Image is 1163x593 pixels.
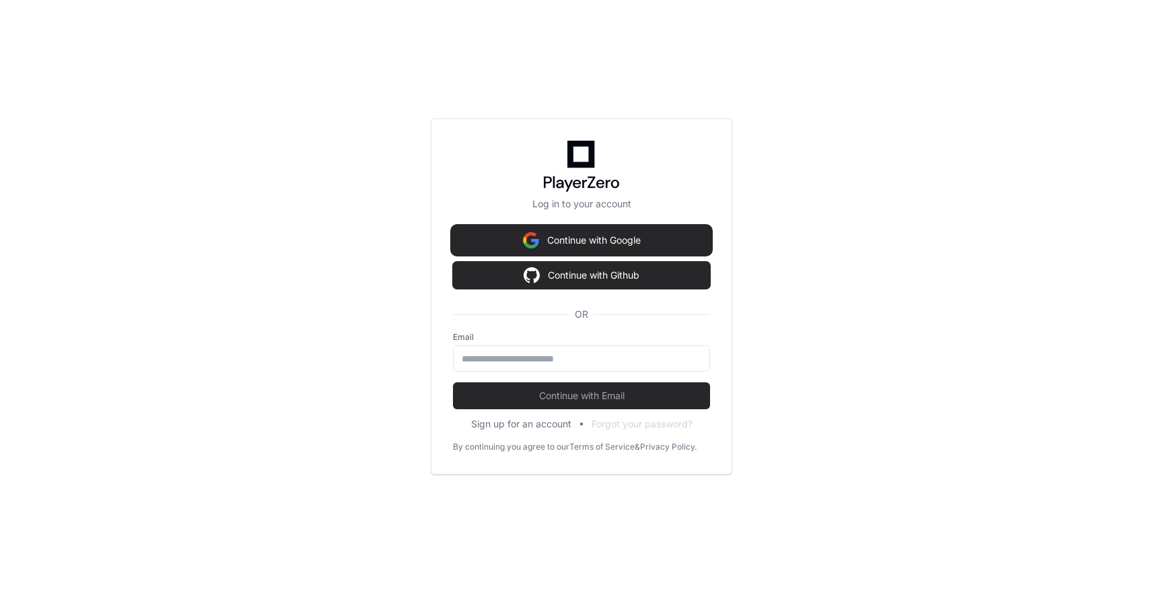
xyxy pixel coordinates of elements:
button: Continue with Github [453,262,710,289]
button: Continue with Email [453,382,710,409]
a: Privacy Policy. [640,442,697,452]
button: Continue with Google [453,227,710,254]
div: & [635,442,640,452]
div: By continuing you agree to our [453,442,569,452]
img: Sign in with google [524,262,540,289]
a: Terms of Service [569,442,635,452]
img: Sign in with google [523,227,539,254]
span: OR [569,308,594,321]
button: Forgot your password? [592,417,693,431]
label: Email [453,332,710,343]
span: Continue with Email [453,389,710,403]
button: Sign up for an account [471,417,571,431]
p: Log in to your account [453,197,710,211]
